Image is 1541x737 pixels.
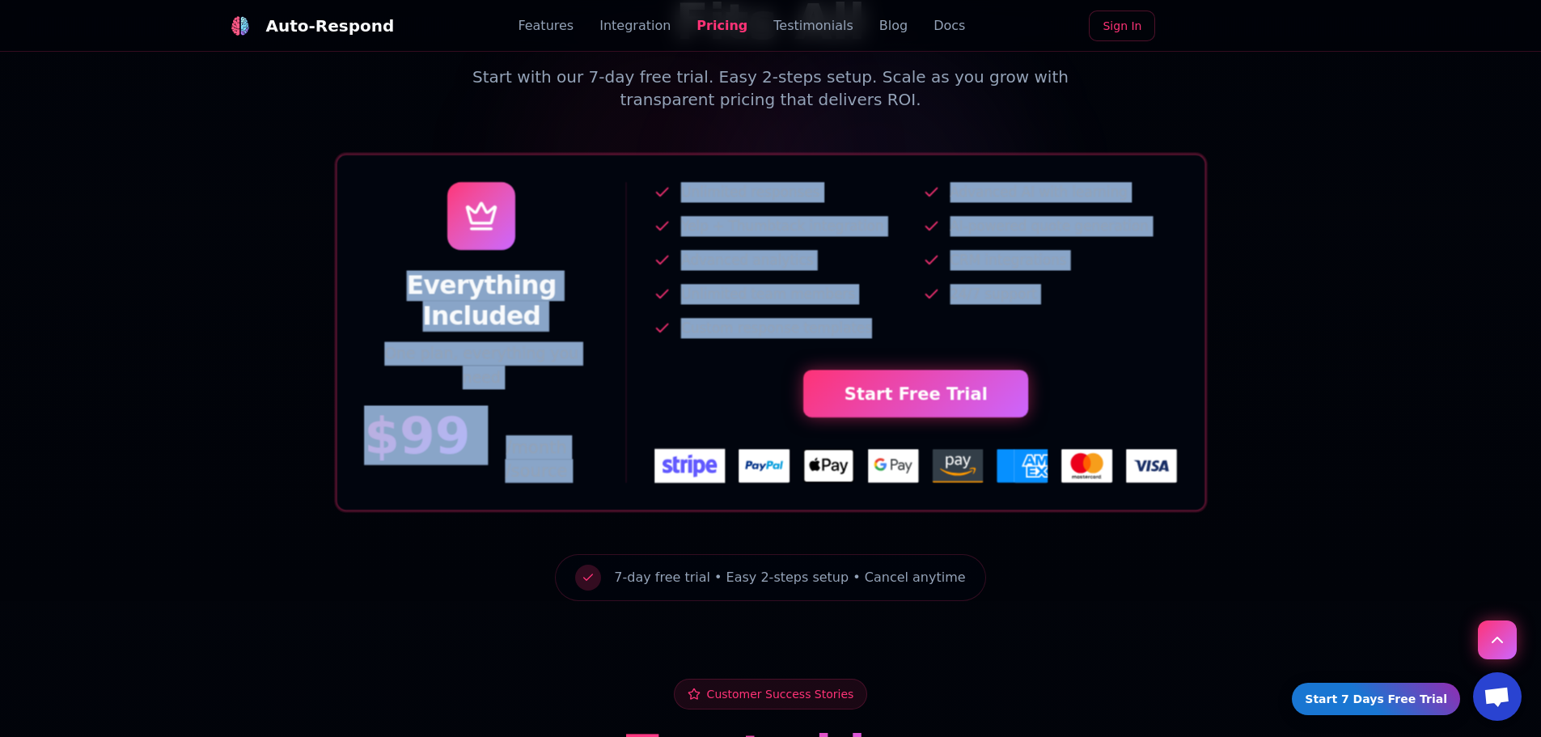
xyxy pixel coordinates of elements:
[1089,11,1155,41] a: Sign In
[867,448,918,482] img: Payment Method
[696,16,747,36] a: Pricing
[231,16,250,36] img: Auto-Respond Logo
[654,448,725,482] img: Payment Method
[364,270,599,332] h3: Everything Included
[803,370,1028,417] a: Start Free Trial
[932,448,983,482] img: Payment Method
[933,16,965,36] a: Docs
[773,16,853,36] a: Testimonials
[1061,448,1112,482] img: Payment Method
[950,250,1066,270] span: CRM integrations
[1125,448,1176,482] img: Payment Method
[473,435,599,483] span: /month /source
[681,216,884,236] span: Yelp + Thumbtack integration
[681,318,872,338] span: Custom response templates
[802,448,853,482] img: Payment Method
[614,568,965,587] span: 7-day free trial • Easy 2-steps setup • Cancel anytime
[364,341,599,389] p: One plan, everything you need
[599,16,671,36] a: Integration
[681,284,855,304] span: Unlimited team members
[1473,672,1522,721] div: Open chat
[518,16,574,36] a: Features
[681,182,819,202] span: Unlimited responses
[879,16,908,36] a: Blog
[266,15,395,37] div: Auto-Respond
[997,448,1048,482] img: Payment Method
[1478,621,1517,659] button: Scroll to top
[950,284,1037,304] span: 24/7 support
[1160,9,1325,44] iframe: Sign in with Google Button
[681,250,813,270] span: Advanced analytics
[1292,683,1460,715] a: Start 7 Days Free Trial
[460,66,1082,111] p: Start with our 7-day free trial. Easy 2-steps setup. Scale as you grow with transparent pricing t...
[739,448,790,482] img: Payment Method
[707,686,854,702] span: Customer Success Stories
[950,182,1128,202] span: Advanced AI with learning
[224,10,395,42] a: Auto-Respond LogoAuto-Respond
[950,216,1149,236] span: AI-powered quote generation
[364,409,471,460] span: $ 99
